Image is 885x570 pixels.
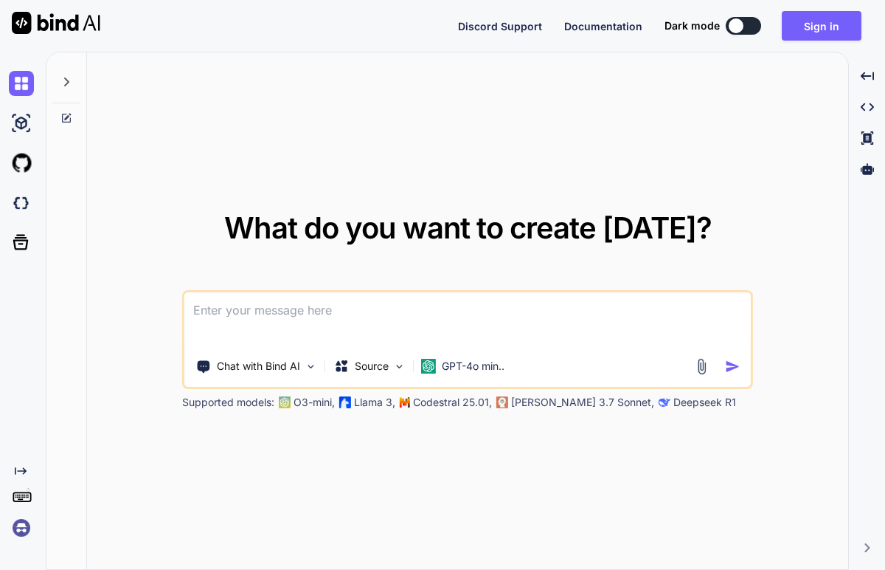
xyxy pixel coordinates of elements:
[564,18,642,34] button: Documentation
[421,359,436,374] img: GPT-4o mini
[9,111,34,136] img: ai-studio
[12,12,100,34] img: Bind AI
[9,151,34,176] img: githubLight
[664,18,720,33] span: Dark mode
[305,360,317,373] img: Pick Tools
[413,395,492,410] p: Codestral 25.01,
[496,396,508,408] img: claude
[458,18,542,34] button: Discord Support
[294,395,335,410] p: O3-mini,
[659,396,670,408] img: claude
[9,71,34,96] img: chat
[217,359,300,374] p: Chat with Bind AI
[725,359,740,374] img: icon
[182,395,274,410] p: Supported models:
[564,20,642,32] span: Documentation
[279,396,291,408] img: GPT-4
[9,190,34,216] img: darkCloudIdeIcon
[355,359,389,374] p: Source
[354,395,395,410] p: Llama 3,
[393,360,406,373] img: Pick Models
[458,20,542,32] span: Discord Support
[339,396,351,408] img: Llama2
[442,359,504,374] p: GPT-4o min..
[9,515,34,540] img: signin
[511,395,654,410] p: [PERSON_NAME] 3.7 Sonnet,
[673,395,736,410] p: Deepseek R1
[693,358,710,375] img: attachment
[400,397,410,408] img: Mistral-AI
[782,11,861,41] button: Sign in
[224,210,712,246] span: What do you want to create [DATE]?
